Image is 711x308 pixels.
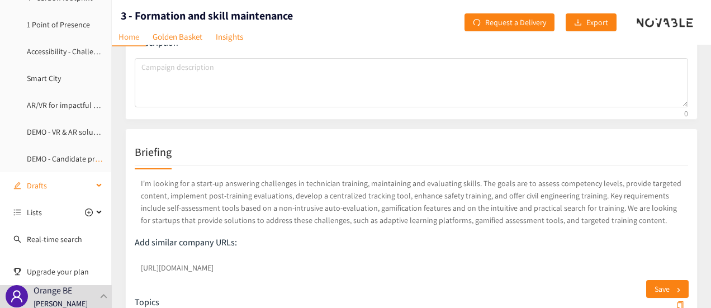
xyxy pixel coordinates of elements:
span: edit [13,182,21,189]
a: Golden Basket [146,28,209,45]
p: I'm looking for a start-up answering challenges in technician training, maintaining and evaluatin... [135,175,688,229]
span: unordered-list [13,209,21,216]
a: DEMO - VR & AR solutions for real estate [27,127,158,137]
span: Drafts [27,174,93,197]
a: Real-time search [27,234,82,244]
span: trophy [13,268,21,276]
span: plus-circle [85,209,93,216]
p: Orange BE [34,283,72,297]
a: AR/VR for impactful customer experience B2B2C [27,100,186,110]
h1: 3 - Formation and skill maintenance [121,8,293,23]
a: 1 Point of Presence [27,20,90,30]
a: Accessibility - Challenge Olympic Games 2024 [27,46,176,56]
span: Upgrade your plan [27,260,103,283]
a: Insights [209,28,250,45]
iframe: Chat Widget [529,187,711,308]
a: DEMO - Candidate preselection based on video in [GEOGRAPHIC_DATA] [27,154,260,164]
button: redoRequest a Delivery [464,13,554,31]
span: Export [586,16,608,29]
h2: Briefing [135,144,172,160]
span: redo [473,18,481,27]
a: Home [112,28,146,46]
span: user [10,290,23,303]
span: download [574,18,582,27]
span: Lists [27,201,42,224]
input: lookalikes url [135,258,688,278]
button: downloadExport [566,13,617,31]
span: Request a Delivery [485,16,546,29]
a: Smart City [27,73,61,83]
textarea: Campaign description [135,58,688,107]
p: Add similar company URLs: [135,236,688,249]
